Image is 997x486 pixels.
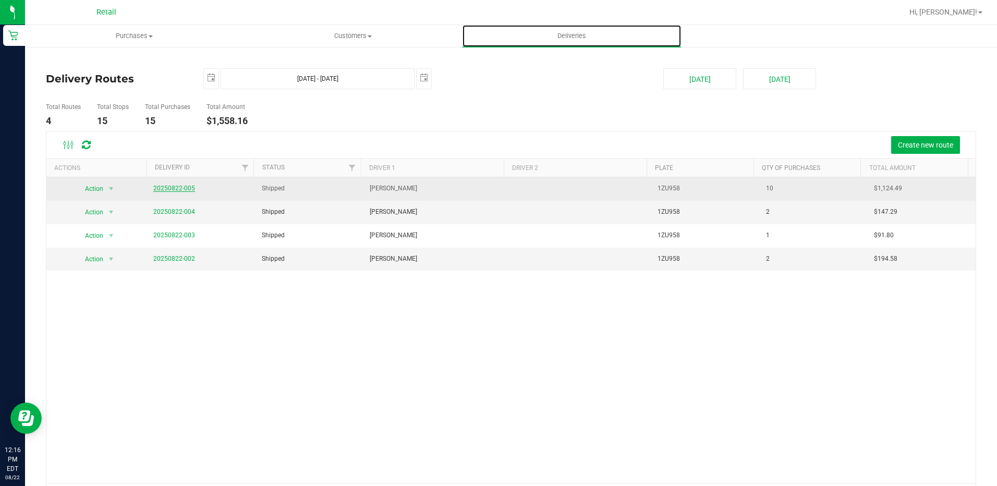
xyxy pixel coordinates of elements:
h4: 4 [46,116,81,126]
span: [PERSON_NAME] [370,184,417,193]
span: Deliveries [543,31,600,41]
span: select [204,69,218,87]
p: 12:16 PM EDT [5,445,20,473]
h5: Total Amount [206,104,248,111]
a: 20250822-002 [153,255,195,262]
th: Driver 1 [361,159,504,177]
span: Shipped [262,254,285,264]
h4: Delivery Routes [46,68,188,89]
span: select [105,181,118,196]
button: [DATE] [743,68,816,89]
span: Action [76,205,104,220]
span: $194.58 [874,254,897,264]
button: Create new route [891,136,960,154]
span: 1ZU958 [658,230,680,240]
h5: Total Stops [97,104,129,111]
span: Action [76,252,104,266]
a: Purchases [25,25,244,47]
iframe: Resource center [10,403,42,434]
span: $1,124.49 [874,184,902,193]
a: Filter [236,159,253,176]
span: Action [76,228,104,243]
p: 08/22 [5,473,20,481]
inline-svg: Retail [8,30,18,41]
span: [PERSON_NAME] [370,254,417,264]
span: 10 [766,184,773,193]
a: Customers [244,25,462,47]
a: 20250822-003 [153,232,195,239]
span: select [105,228,118,243]
a: Plate [655,164,673,172]
span: 1ZU958 [658,207,680,217]
div: Actions [54,164,142,172]
a: Delivery ID [155,164,190,171]
span: $91.80 [874,230,894,240]
a: Qty of Purchases [762,164,820,172]
span: Create new route [898,141,953,149]
a: 20250822-005 [153,185,195,192]
span: 1ZU958 [658,184,680,193]
h5: Total Routes [46,104,81,111]
span: Shipped [262,207,285,217]
span: Shipped [262,184,285,193]
h5: Total Purchases [145,104,190,111]
span: Shipped [262,230,285,240]
h4: 15 [145,116,190,126]
span: Customers [244,31,461,41]
h4: 15 [97,116,129,126]
span: [PERSON_NAME] [370,230,417,240]
a: Status [262,164,285,171]
span: [PERSON_NAME] [370,207,417,217]
span: 1ZU958 [658,254,680,264]
span: 2 [766,254,770,264]
th: Driver 2 [504,159,647,177]
span: Hi, [PERSON_NAME]! [909,8,977,16]
span: Purchases [26,31,243,41]
button: [DATE] [663,68,736,89]
a: Deliveries [463,25,681,47]
span: Retail [96,8,116,17]
span: select [105,252,118,266]
span: 2 [766,207,770,217]
span: 1 [766,230,770,240]
span: Action [76,181,104,196]
span: $147.29 [874,207,897,217]
span: select [417,69,431,87]
h4: $1,558.16 [206,116,248,126]
a: Filter [344,159,361,176]
a: 20250822-004 [153,208,195,215]
span: select [105,205,118,220]
th: Total Amount [860,159,968,177]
